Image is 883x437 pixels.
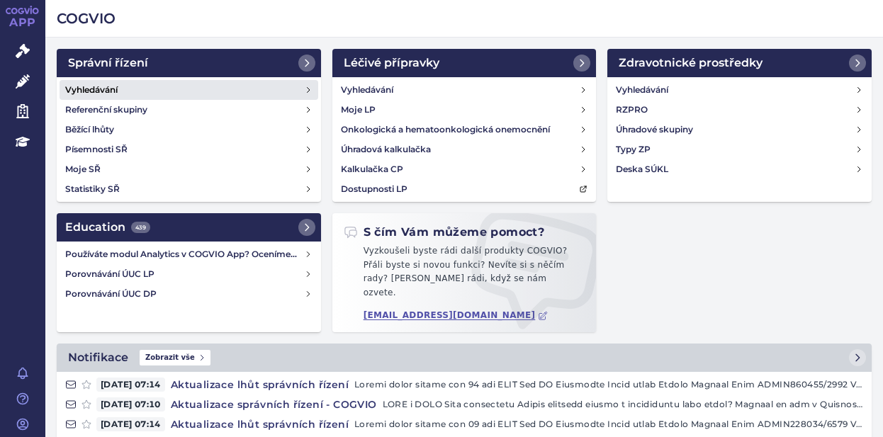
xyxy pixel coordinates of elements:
a: Statistiky SŘ [60,179,318,199]
a: NotifikaceZobrazit vše [57,344,872,372]
a: [EMAIL_ADDRESS][DOMAIN_NAME] [364,310,549,321]
h2: Správní řízení [68,55,148,72]
h4: Referenční skupiny [65,103,147,117]
span: [DATE] 07:10 [96,397,165,412]
a: Education439 [57,213,321,242]
a: Deska SÚKL [610,159,869,179]
h2: Notifikace [68,349,128,366]
h4: Statistiky SŘ [65,182,120,196]
p: Loremi dolor sitame con 94 adi ELIT Sed DO Eiusmodte Incid utlab Etdolo Magnaal Enim ADMIN860455/... [354,378,863,392]
h4: Porovnávání ÚUC LP [65,267,304,281]
span: Zobrazit vše [140,350,210,365]
h4: Písemnosti SŘ [65,142,128,157]
p: Loremi dolor sitame con 09 adi ELIT Sed DO Eiusmodte Incid utlab Etdolo Magnaal Enim ADMIN228034/... [354,417,863,431]
a: Referenční skupiny [60,100,318,120]
h2: Education [65,219,150,236]
h4: Úhradové skupiny [616,123,693,137]
h2: COGVIO [57,8,872,28]
h2: Zdravotnické prostředky [619,55,763,72]
h4: Běžící lhůty [65,123,114,137]
a: Léčivé přípravky [332,49,597,77]
h4: Aktualizace lhůt správních řízení [165,417,354,431]
h4: Používáte modul Analytics v COGVIO App? Oceníme Vaši zpětnou vazbu! [65,247,304,261]
a: Zdravotnické prostředky [607,49,872,77]
h4: Typy ZP [616,142,651,157]
h4: Kalkulačka CP [341,162,403,176]
a: Používáte modul Analytics v COGVIO App? Oceníme Vaši zpětnou vazbu! [60,244,318,264]
h4: Aktualizace správních řízení - COGVIO [165,397,383,412]
h4: Aktualizace lhůt správních řízení [165,378,354,392]
a: Správní řízení [57,49,321,77]
h4: Deska SÚKL [616,162,668,176]
h4: Moje LP [341,103,376,117]
a: Onkologická a hematoonkologická onemocnění [335,120,594,140]
span: 439 [131,222,150,233]
a: Typy ZP [610,140,869,159]
a: Porovnávání ÚUC DP [60,284,318,304]
a: Moje LP [335,100,594,120]
h4: Onkologická a hematoonkologická onemocnění [341,123,550,137]
a: Vyhledávání [610,80,869,100]
a: Porovnávání ÚUC LP [60,264,318,284]
a: Písemnosti SŘ [60,140,318,159]
h4: Vyhledávání [341,83,393,97]
p: LORE i DOLO Sita consectetu Adipis elitsedd eiusmo t incididuntu labo etdol? Magnaal en adm v Qui... [383,397,863,412]
p: Vyzkoušeli byste rádi další produkty COGVIO? Přáli byste si novou funkci? Nevíte si s něčím rady?... [344,244,585,305]
a: Kalkulačka CP [335,159,594,179]
span: [DATE] 07:14 [96,417,165,431]
a: Vyhledávání [335,80,594,100]
a: Běžící lhůty [60,120,318,140]
h4: Moje SŘ [65,162,101,176]
a: Vyhledávání [60,80,318,100]
h4: Dostupnosti LP [341,182,407,196]
h2: S čím Vám můžeme pomoct? [344,225,545,240]
a: Úhradové skupiny [610,120,869,140]
h4: RZPRO [616,103,648,117]
span: [DATE] 07:14 [96,378,165,392]
a: Úhradová kalkulačka [335,140,594,159]
a: Dostupnosti LP [335,179,594,199]
a: Moje SŘ [60,159,318,179]
h4: Vyhledávání [616,83,668,97]
a: RZPRO [610,100,869,120]
h4: Vyhledávání [65,83,118,97]
h2: Léčivé přípravky [344,55,439,72]
h4: Porovnávání ÚUC DP [65,287,304,301]
h4: Úhradová kalkulačka [341,142,431,157]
